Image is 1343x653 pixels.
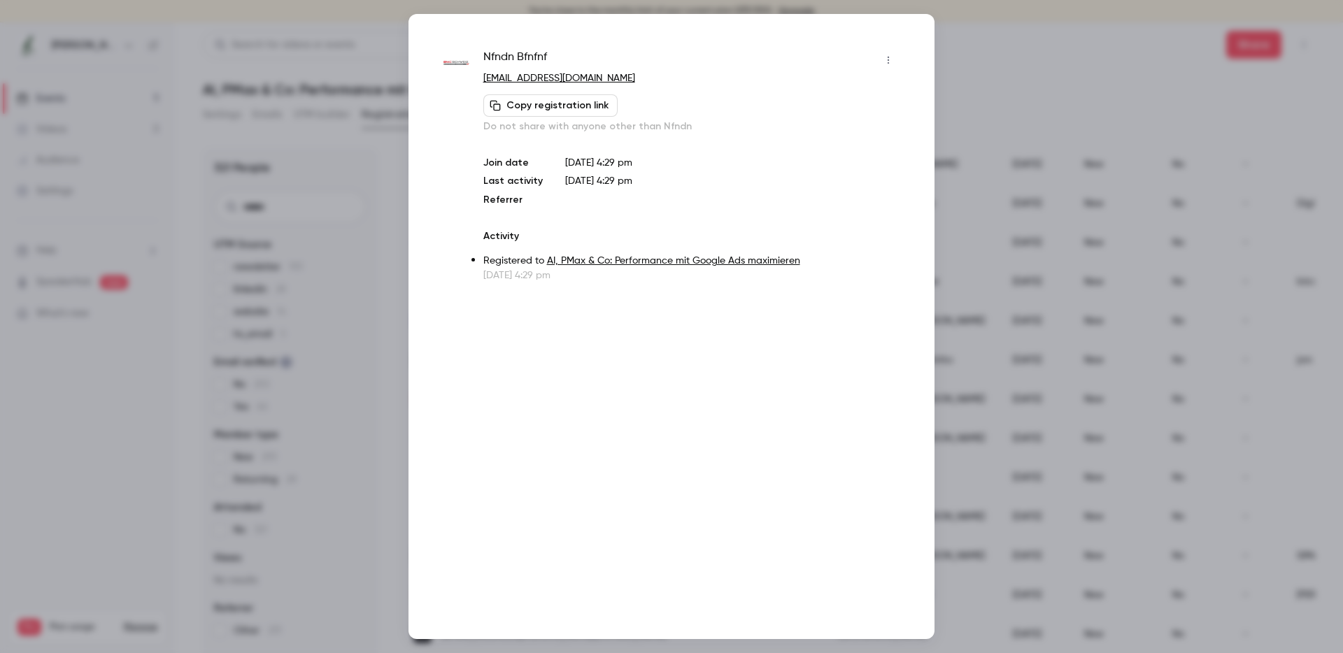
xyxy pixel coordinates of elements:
p: [DATE] 4:29 pm [483,268,900,282]
p: [DATE] 4:29 pm [565,156,900,170]
img: mcschweiz.ch [443,50,469,76]
p: Last activity [483,174,543,189]
span: [DATE] 4:29 pm [565,176,632,186]
a: [EMAIL_ADDRESS][DOMAIN_NAME] [483,73,635,83]
a: AI, PMax & Co: Performance mit Google Ads maximieren [547,256,800,266]
p: Do not share with anyone other than Nfndn [483,120,900,134]
span: Nfndn Bfnfnf [483,49,547,71]
p: Registered to [483,254,900,268]
p: Activity [483,229,900,243]
button: Copy registration link [483,94,618,117]
p: Join date [483,156,543,170]
p: Referrer [483,193,543,207]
